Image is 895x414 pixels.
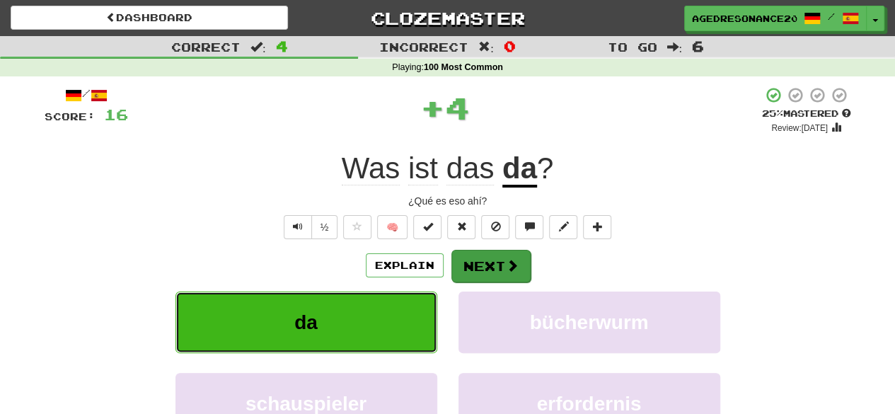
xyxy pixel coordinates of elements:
[342,151,400,185] span: Was
[446,151,495,185] span: das
[445,90,470,125] span: 4
[45,86,128,104] div: /
[537,151,553,185] span: ?
[171,40,241,54] span: Correct
[45,110,96,122] span: Score:
[413,215,441,239] button: Set this sentence to 100% Mastered (alt+m)
[11,6,288,30] a: Dashboard
[607,40,657,54] span: To go
[294,311,318,333] span: da
[45,194,851,208] div: ¿Qué es eso ahí?
[549,215,577,239] button: Edit sentence (alt+d)
[762,108,851,120] div: Mastered
[515,215,543,239] button: Discuss sentence (alt+u)
[379,40,468,54] span: Incorrect
[684,6,867,31] a: AgedResonance2070 /
[104,105,128,123] span: 16
[481,215,509,239] button: Ignore sentence (alt+i)
[771,123,828,133] small: Review: [DATE]
[828,11,835,21] span: /
[447,215,475,239] button: Reset to 0% Mastered (alt+r)
[583,215,611,239] button: Add to collection (alt+a)
[311,215,338,239] button: ½
[762,108,783,119] span: 25 %
[451,250,531,282] button: Next
[377,215,408,239] button: 🧠
[250,41,266,53] span: :
[276,38,288,54] span: 4
[175,292,437,353] button: da
[420,86,445,129] span: +
[366,253,444,277] button: Explain
[529,311,648,333] span: bücherwurm
[692,12,797,25] span: AgedResonance2070
[458,292,720,353] button: bücherwurm
[284,215,312,239] button: Play sentence audio (ctl+space)
[343,215,371,239] button: Favorite sentence (alt+f)
[478,41,494,53] span: :
[504,38,516,54] span: 0
[666,41,682,53] span: :
[692,38,704,54] span: 6
[309,6,587,30] a: Clozemaster
[424,62,503,72] strong: 100 Most Common
[502,151,537,188] u: da
[408,151,438,185] span: ist
[281,215,338,239] div: Text-to-speech controls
